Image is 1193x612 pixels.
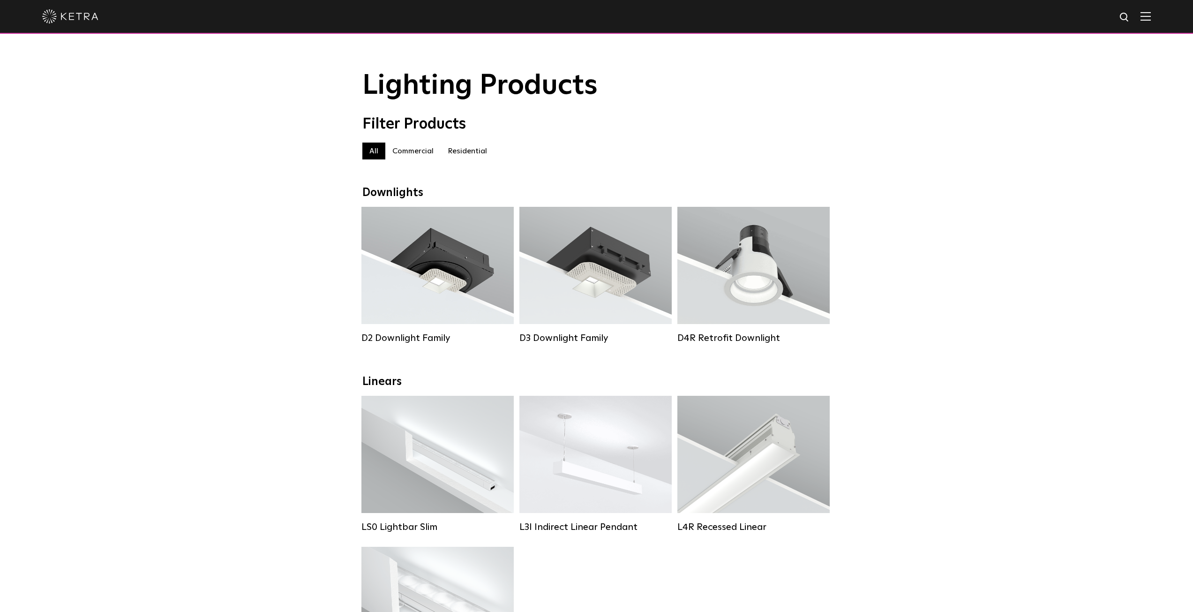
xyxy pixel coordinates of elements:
[519,396,672,533] a: L3I Indirect Linear Pendant Lumen Output:400 / 600 / 800 / 1000Housing Colors:White / BlackContro...
[519,332,672,344] div: D3 Downlight Family
[1119,12,1131,23] img: search icon
[362,115,831,133] div: Filter Products
[519,207,672,344] a: D3 Downlight Family Lumen Output:700 / 900 / 1100Colors:White / Black / Silver / Bronze / Paintab...
[361,207,514,344] a: D2 Downlight Family Lumen Output:1200Colors:White / Black / Gloss Black / Silver / Bronze / Silve...
[519,521,672,533] div: L3I Indirect Linear Pendant
[42,9,98,23] img: ketra-logo-2019-white
[362,72,598,100] span: Lighting Products
[362,186,831,200] div: Downlights
[362,375,831,389] div: Linears
[677,207,830,344] a: D4R Retrofit Downlight Lumen Output:800Colors:White / BlackBeam Angles:15° / 25° / 40° / 60°Watta...
[677,396,830,533] a: L4R Recessed Linear Lumen Output:400 / 600 / 800 / 1000Colors:White / BlackControl:Lutron Clear C...
[362,143,385,159] label: All
[361,332,514,344] div: D2 Downlight Family
[385,143,441,159] label: Commercial
[441,143,494,159] label: Residential
[1140,12,1151,21] img: Hamburger%20Nav.svg
[677,332,830,344] div: D4R Retrofit Downlight
[361,396,514,533] a: LS0 Lightbar Slim Lumen Output:200 / 350Colors:White / BlackControl:X96 Controller
[361,521,514,533] div: LS0 Lightbar Slim
[677,521,830,533] div: L4R Recessed Linear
